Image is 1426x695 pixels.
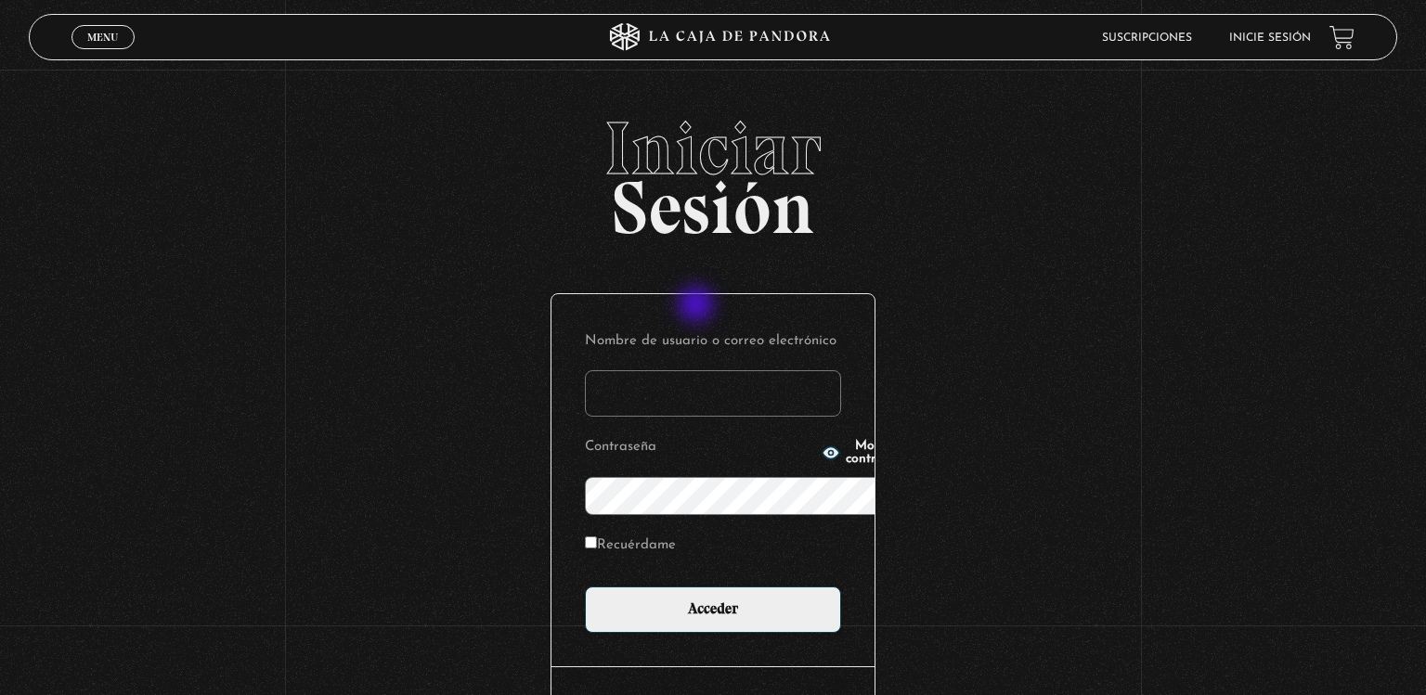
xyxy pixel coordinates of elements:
label: Contraseña [585,433,816,462]
span: Iniciar [29,111,1398,186]
label: Recuérdame [585,532,676,560]
a: View your shopping cart [1329,24,1355,49]
label: Nombre de usuario o correo electrónico [585,328,841,356]
span: Mostrar contraseña [846,440,910,466]
span: Cerrar [82,47,125,60]
span: Menu [87,32,118,43]
a: Inicie sesión [1229,32,1311,44]
h2: Sesión [29,111,1398,230]
button: Mostrar contraseña [822,440,910,466]
input: Acceder [585,586,841,633]
input: Recuérdame [585,536,597,548]
a: Suscripciones [1102,32,1192,44]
